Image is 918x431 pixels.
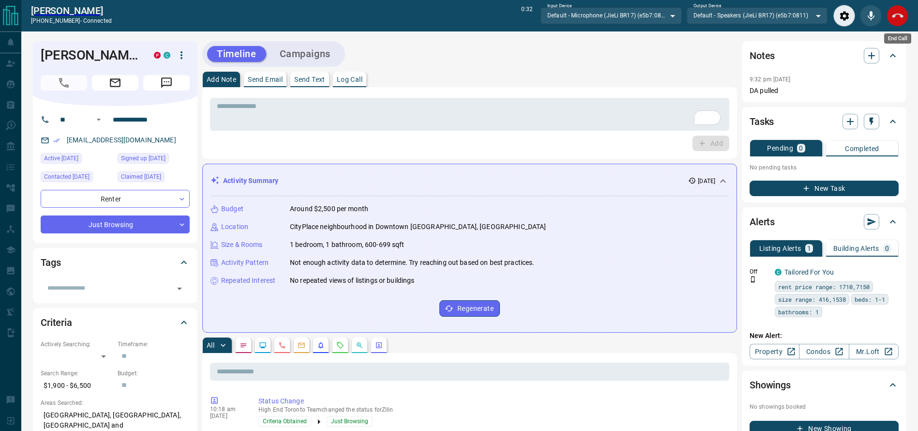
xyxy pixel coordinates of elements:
span: Call [41,75,87,91]
svg: Agent Actions [375,341,383,349]
p: 0 [799,145,803,152]
svg: Notes [240,341,247,349]
p: Timeframe: [118,340,190,349]
p: Budget: [118,369,190,378]
p: 0 [885,245,889,252]
p: 1 bedroom, 1 bathroom, 600-699 sqft [290,240,405,250]
h1: [PERSON_NAME] [41,47,139,63]
div: Criteria [41,311,190,334]
p: Send Text [294,76,325,83]
p: Building Alerts [833,245,879,252]
svg: Listing Alerts [317,341,325,349]
div: Activity Summary[DATE] [211,172,729,190]
p: Completed [845,145,879,152]
span: Contacted [DATE] [44,172,90,182]
div: Default - Speakers (JieLi BR17) (e5b7:0811) [687,7,828,24]
h2: Showings [750,377,791,393]
button: Regenerate [439,300,500,317]
p: Around $2,500 per month [290,204,368,214]
p: [DATE] [210,413,244,419]
button: New Task [750,181,899,196]
svg: Requests [336,341,344,349]
p: New Alert: [750,331,899,341]
div: Alerts [750,210,899,233]
div: End Call [884,33,911,44]
div: Default - Microphone (JieLi BR17) (e5b7:0811) [541,7,681,24]
div: property.ca [154,52,161,59]
div: Tags [41,251,190,274]
div: Tasks [750,110,899,133]
svg: Emails [298,341,305,349]
span: Signed up [DATE] [121,154,166,163]
div: Showings [750,373,899,397]
div: Audio Settings [833,5,855,27]
div: Renter [41,190,190,208]
svg: Email Verified [53,137,60,144]
svg: Calls [278,341,286,349]
p: DA pulled [750,86,899,96]
div: Mute [860,5,882,27]
span: beds: 1-1 [855,294,885,304]
div: End Call [887,5,908,27]
svg: Lead Browsing Activity [259,341,267,349]
h2: Criteria [41,315,72,330]
p: Status Change [258,396,725,406]
p: Activity Pattern [221,258,269,268]
h2: Notes [750,48,775,63]
p: Listing Alerts [759,245,801,252]
p: 9:32 pm [DATE] [750,76,791,83]
label: Output Device [693,3,721,9]
span: rent price range: 1710,7150 [778,282,870,292]
svg: Push Notification Only [750,276,756,283]
span: Email [92,75,138,91]
span: Claimed [DATE] [121,172,161,182]
p: Budget [221,204,243,214]
p: Pending [767,145,793,152]
p: Repeated Interest [221,276,275,286]
p: Location [221,222,248,232]
p: All [207,342,214,349]
p: Off [750,267,769,276]
textarea: To enrich screen reader interactions, please activate Accessibility in Grammarly extension settings [217,102,722,127]
p: 0:32 [521,5,533,27]
div: Sat Oct 11 2025 [118,153,190,167]
button: Open [93,114,105,125]
div: Sat Oct 11 2025 [41,153,113,167]
div: condos.ca [164,52,170,59]
div: Notes [750,44,899,67]
p: Actively Searching: [41,340,113,349]
label: Input Device [547,3,572,9]
p: No showings booked [750,402,899,411]
svg: Opportunities [356,341,363,349]
p: Send Email [248,76,283,83]
p: Not enough activity data to determine. Try reaching out based on best practices. [290,258,535,268]
p: [PHONE_NUMBER] - [31,16,112,25]
h2: Tasks [750,114,774,129]
a: Condos [799,344,849,359]
p: No repeated views of listings or buildings [290,276,415,286]
p: High End Toronto Team changed the status for Zilin [258,406,725,413]
p: Search Range: [41,369,113,378]
button: Open [173,282,186,295]
p: 1 [807,245,811,252]
p: $1,900 - $6,500 [41,378,113,394]
a: Property [750,344,799,359]
div: Sat Oct 11 2025 [41,171,113,185]
span: Just Browsing [331,416,368,426]
div: Just Browsing [41,215,190,233]
a: [PERSON_NAME] [31,5,112,16]
p: Log Call [337,76,362,83]
div: condos.ca [775,269,782,276]
p: No pending tasks [750,160,899,175]
span: size range: 416,1538 [778,294,846,304]
p: Areas Searched: [41,399,190,407]
a: Tailored For You [784,268,834,276]
button: Campaigns [270,46,340,62]
span: bathrooms: 1 [778,307,819,317]
span: Active [DATE] [44,154,78,163]
button: Timeline [207,46,266,62]
div: Sat Oct 11 2025 [118,171,190,185]
span: connected [83,17,112,24]
p: 10:18 am [210,406,244,413]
